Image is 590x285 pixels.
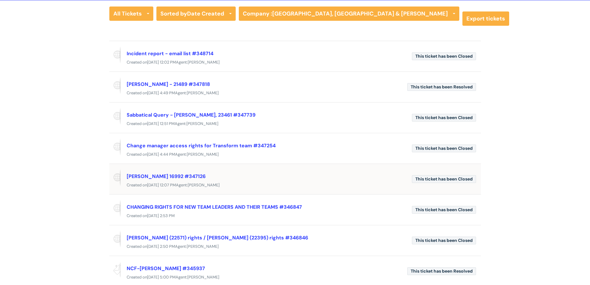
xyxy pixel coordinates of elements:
[186,121,218,126] span: [PERSON_NAME]
[147,60,176,65] span: [DATE] 12:02 PM
[127,112,256,118] a: Sabbatical Query - [PERSON_NAME], 23461 #347739
[109,59,481,66] div: Created on Agent:
[109,138,120,156] span: Reported via portal
[109,261,120,278] span: Reported via outbound email
[147,244,175,249] span: [DATE] 2:50 PM
[109,89,481,97] div: Created on Agent:
[109,7,153,21] a: All Tickets
[109,77,120,94] span: Reported via portal
[109,169,120,186] span: Reported via portal
[187,10,224,17] b: Date Created
[147,182,176,188] span: [DATE] 12:07 PM
[407,267,476,275] span: This ticket has been Resolved
[147,121,175,126] span: [DATE] 12:51 PM
[109,181,481,189] div: Created on Agent:
[188,182,220,188] span: [PERSON_NAME]
[109,46,120,64] span: Reported via portal
[187,274,219,280] span: [PERSON_NAME]
[109,212,481,220] div: Created on
[412,114,476,122] span: This ticket has been Closed
[187,152,219,157] span: [PERSON_NAME]
[412,206,476,214] span: This ticket has been Closed
[109,108,120,125] span: Reported via portal
[188,60,220,65] span: [PERSON_NAME]
[127,265,205,272] a: NCF-[PERSON_NAME] #345937
[109,120,481,128] div: Created on Agent:
[109,230,120,248] span: Reported via portal
[147,90,175,96] span: [DATE] 4:49 PM
[239,7,459,21] a: Company :[GEOGRAPHIC_DATA], [GEOGRAPHIC_DATA] & [PERSON_NAME]
[272,10,448,17] strong: [GEOGRAPHIC_DATA], [GEOGRAPHIC_DATA] & [PERSON_NAME]
[127,173,206,180] a: [PERSON_NAME] 16992 #347126
[109,200,120,217] span: Reported via portal
[147,152,175,157] span: [DATE] 4:44 PM
[127,81,210,87] a: [PERSON_NAME] - 21489 #347818
[127,204,302,210] a: CHANGING RIGHTS FOR NEW TEAM LEADERS AND THEIR TEAMS #346847
[412,145,476,152] span: This ticket has been Closed
[127,234,308,241] a: [PERSON_NAME] (22571) rights / [PERSON_NAME] (22395) rights #346846
[412,52,476,60] span: This ticket has been Closed
[156,7,236,21] a: Sorted byDate Created
[462,11,509,26] a: Export tickets
[109,151,481,158] div: Created on Agent:
[147,274,176,280] span: [DATE] 5:00 PM
[109,274,481,281] div: Created on Agent:
[127,50,213,57] a: Incident report - email list #348714
[412,237,476,244] span: This ticket has been Closed
[412,175,476,183] span: This ticket has been Closed
[109,243,481,251] div: Created on Agent:
[147,213,175,218] span: [DATE] 2:53 PM
[187,244,219,249] span: [PERSON_NAME]
[187,90,219,96] span: [PERSON_NAME]
[127,142,276,149] a: Change manager access rights for Transform team #347254
[407,83,476,91] span: This ticket has been Resolved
